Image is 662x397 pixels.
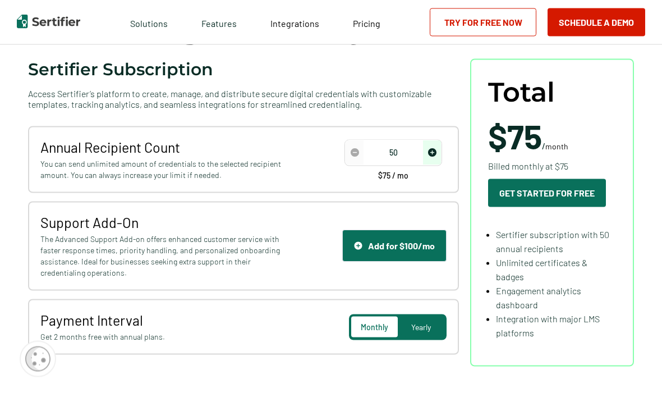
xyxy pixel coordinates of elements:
button: Get Started For Free [488,179,606,207]
span: $75 / mo [378,172,408,180]
span: Billed monthly at $75 [488,159,568,173]
span: Sertifier Subscription [28,59,213,80]
span: / [488,119,568,153]
span: Engagement analytics dashboard [496,285,581,310]
img: Sertifier | Digital Credentialing Platform [17,15,80,29]
span: Support Add-On [40,214,293,231]
a: Try for Free Now [430,8,536,36]
span: Integrations [270,18,319,29]
span: Yearly [411,322,431,332]
iframe: Chat Widget [606,343,662,397]
span: Features [201,15,237,29]
span: Integration with major LMS platforms [496,313,600,338]
img: Decrease Icon [351,149,359,157]
span: The Advanced Support Add-on offers enhanced customer service with faster response times, priority... [40,234,293,279]
img: Support Icon [354,242,362,250]
span: Get 2 months free with annual plans. [40,331,293,343]
span: Monthly [361,322,388,332]
button: Support IconAdd for $100/mo [342,230,447,262]
button: Schedule a Demo [548,8,645,36]
span: Sertifier subscription with 50 annual recipients [496,229,609,254]
img: Cookie Popup Icon [25,346,50,372]
img: Increase Icon [428,149,436,157]
span: decrease number [346,141,364,165]
a: Integrations [270,15,319,29]
span: Access Sertifier’s platform to create, manage, and distribute secure digital credentials with cus... [28,88,459,109]
span: $75 [488,116,542,156]
span: Unlimited certificates & badges [496,257,587,282]
div: Add for $100/mo [354,241,435,252]
span: Payment Interval [40,312,293,328]
span: month [545,142,568,151]
span: Pricing [353,18,380,29]
span: Annual Recipient Count [40,139,293,156]
a: Pricing [353,15,380,29]
span: Solutions [130,15,168,29]
span: increase number [423,141,441,165]
span: Total [488,77,555,108]
span: You can send unlimited amount of credentials to the selected recipient amount. You can always inc... [40,158,293,181]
